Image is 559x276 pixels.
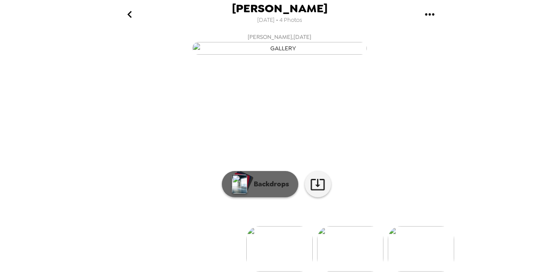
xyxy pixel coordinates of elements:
button: Backdrops [222,171,298,197]
span: [DATE] • 4 Photos [257,14,302,26]
img: gallery [317,226,383,272]
img: gallery [388,226,454,272]
button: [PERSON_NAME],[DATE] [105,29,454,57]
span: [PERSON_NAME] [232,3,328,14]
span: [PERSON_NAME] , [DATE] [248,32,311,42]
img: gallery [192,42,367,55]
img: gallery [246,226,313,272]
p: Backdrops [249,179,289,189]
